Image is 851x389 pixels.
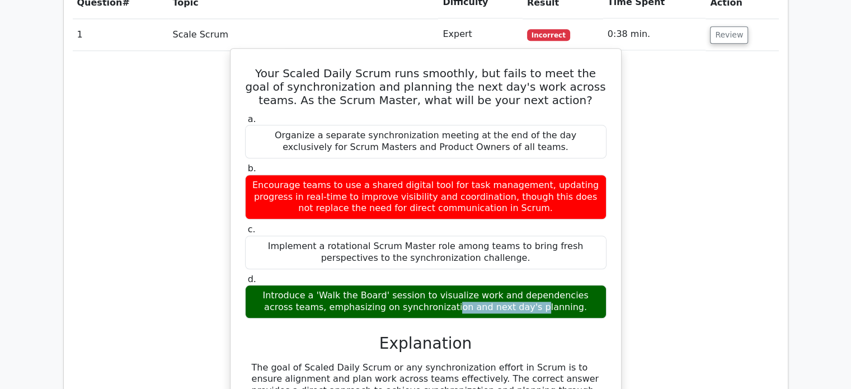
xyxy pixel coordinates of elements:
[248,224,256,235] span: c.
[527,29,570,40] span: Incorrect
[248,114,256,124] span: a.
[73,18,168,50] td: 1
[710,26,748,44] button: Review
[245,125,606,158] div: Organize a separate synchronization meeting at the end of the day exclusively for Scrum Masters a...
[245,175,606,219] div: Encourage teams to use a shared digital tool for task management, updating progress in real-time ...
[248,274,256,284] span: d.
[245,236,606,269] div: Implement a rotational Scrum Master role among teams to bring fresh perspectives to the synchroni...
[168,18,439,50] td: Scale Scrum
[438,18,522,50] td: Expert
[603,18,706,50] td: 0:38 min.
[248,163,256,174] span: b.
[245,285,606,318] div: Introduce a 'Walk the Board' session to visualize work and dependencies across teams, emphasizing...
[244,67,608,107] h5: Your Scaled Daily Scrum runs smoothly, but fails to meet the goal of synchronization and planning...
[252,334,600,353] h3: Explanation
